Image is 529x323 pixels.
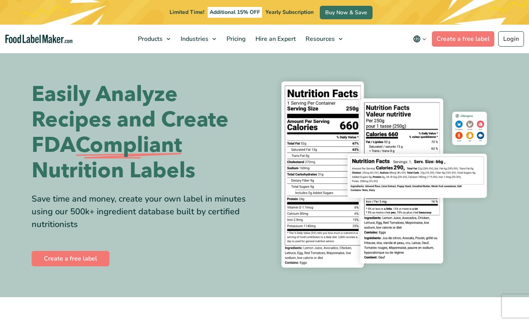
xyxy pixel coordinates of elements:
a: Buy Now & Save [320,6,373,19]
a: Login [498,31,524,47]
a: Resources [301,25,346,53]
span: Industries [178,35,209,43]
span: Products [136,35,163,43]
a: Create a free label [432,31,494,47]
a: Hire an Expert [251,25,299,53]
span: Compliant [76,133,182,158]
a: Pricing [222,25,249,53]
a: Products [133,25,174,53]
span: Resources [303,35,336,43]
div: Save time and money, create your own label in minutes using our 500k+ ingredient database built b... [32,193,259,231]
span: Hire an Expert [253,35,297,43]
span: Limited Time! [170,8,204,16]
span: Yearly Subscription [265,8,314,16]
h1: Easily Analyze Recipes and Create FDA Nutrition Labels [32,82,259,183]
a: Industries [176,25,220,53]
span: Additional 15% OFF [208,7,262,18]
span: Pricing [224,35,247,43]
a: Create a free label [32,251,109,266]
